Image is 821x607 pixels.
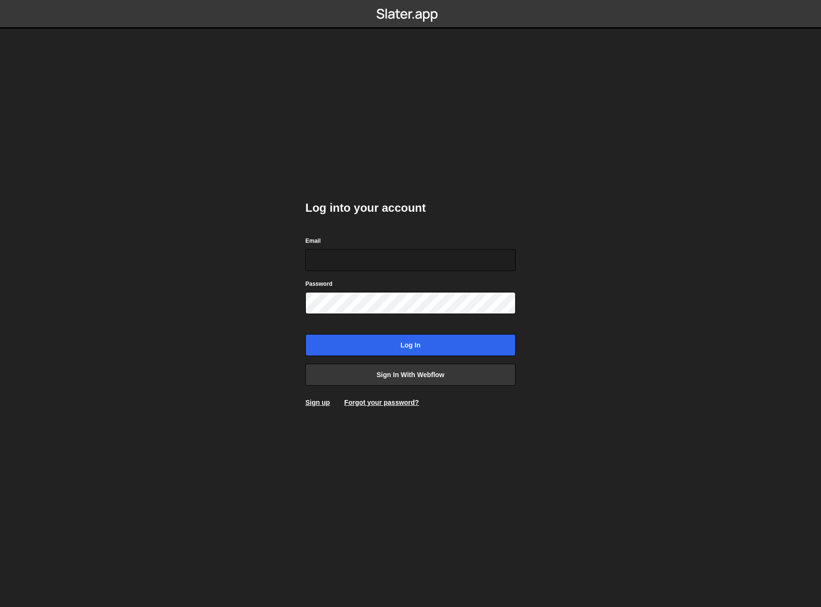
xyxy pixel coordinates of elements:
[305,334,516,356] input: Log in
[305,200,516,216] h2: Log into your account
[344,399,419,406] a: Forgot your password?
[305,236,321,246] label: Email
[305,279,333,289] label: Password
[305,364,516,386] a: Sign in with Webflow
[305,399,330,406] a: Sign up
